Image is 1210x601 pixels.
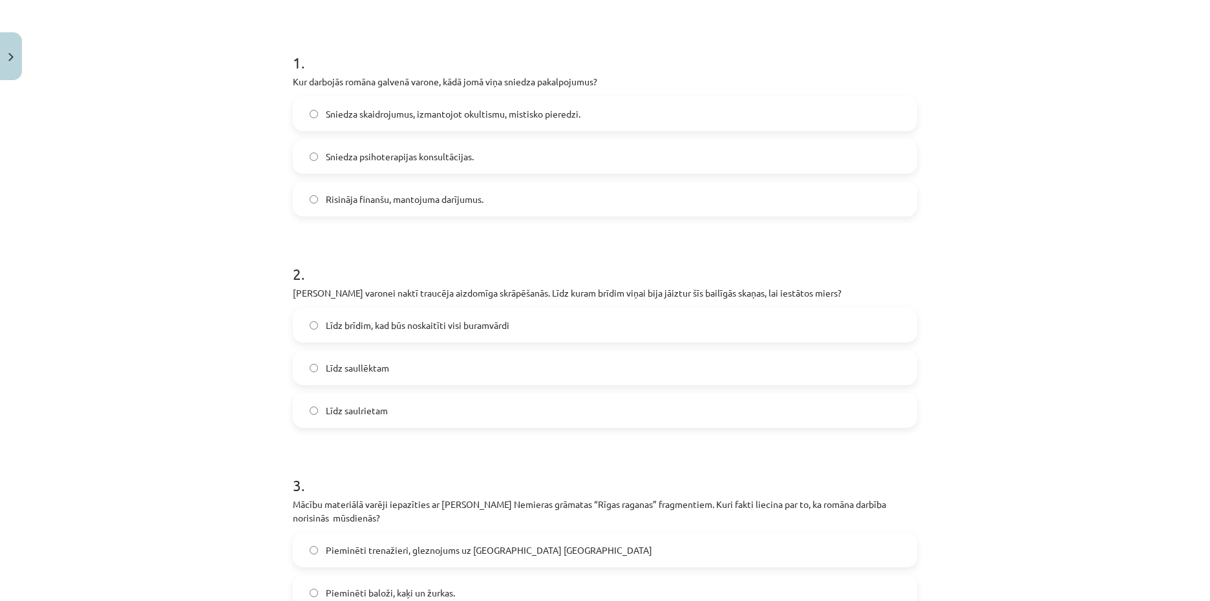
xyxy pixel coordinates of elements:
span: Līdz saulrietam [326,404,388,417]
input: Līdz saullēktam [310,364,318,372]
img: icon-close-lesson-0947bae3869378f0d4975bcd49f059093ad1ed9edebbc8119c70593378902aed.svg [8,53,14,61]
h1: 2 . [293,242,917,282]
input: Līdz brīdim, kad būs noskaitīti visi buramvārdi [310,321,318,330]
input: Risināja finanšu, mantojuma darījumus. [310,195,318,204]
span: Līdz brīdim, kad būs noskaitīti visi buramvārdi [326,319,509,332]
input: Sniedza skaidrojumus, izmantojot okultismu, mistisko pieredzi. [310,110,318,118]
input: Pieminēti baloži, kaķi un žurkas. [310,589,318,597]
input: Pieminēti trenažieri, gleznojums uz [GEOGRAPHIC_DATA] [GEOGRAPHIC_DATA] [310,546,318,554]
input: Sniedza psihoterapijas konsultācijas. [310,153,318,161]
p: [PERSON_NAME] varonei naktī traucēja aizdomīga skrāpēšanās. Līdz kuram brīdim viņai bija jāiztur ... [293,286,917,300]
span: Pieminēti baloži, kaķi un žurkas. [326,586,455,600]
p: Mācību materiālā varēji iepazīties ar [PERSON_NAME] Nemieras grāmatas “Rīgas raganas” fragmentiem... [293,498,917,525]
h1: 3 . [293,454,917,494]
span: Sniedza psihoterapijas konsultācijas. [326,150,474,163]
h1: 1 . [293,31,917,71]
span: Sniedza skaidrojumus, izmantojot okultismu, mistisko pieredzi. [326,107,580,121]
span: Līdz saullēktam [326,361,389,375]
p: Kur darbojās romāna galvenā varone, kādā jomā viņa sniedza pakalpojumus? [293,75,917,89]
span: Risināja finanšu, mantojuma darījumus. [326,193,483,206]
input: Līdz saulrietam [310,406,318,415]
span: Pieminēti trenažieri, gleznojums uz [GEOGRAPHIC_DATA] [GEOGRAPHIC_DATA] [326,543,652,557]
